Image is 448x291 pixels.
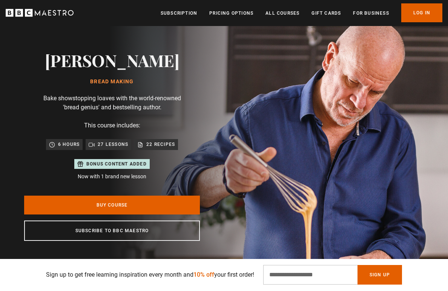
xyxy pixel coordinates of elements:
[84,121,140,130] p: This course includes:
[161,4,442,23] nav: Primary
[6,8,74,19] svg: BBC Maestro
[401,4,442,23] a: Log In
[86,161,147,168] p: Bonus content added
[98,141,128,149] p: 27 lessons
[37,94,187,112] p: Bake showstopping loaves with the world-renowned 'bread genius' and bestselling author.
[209,10,253,17] a: Pricing Options
[45,51,180,70] h2: [PERSON_NAME]
[74,173,150,181] p: Now with 1 brand new lesson
[146,141,175,149] p: 22 recipes
[265,10,299,17] a: All Courses
[46,271,254,280] p: Sign up to get free learning inspiration every month and your first order!
[58,141,80,149] p: 6 hours
[357,265,402,285] button: Sign Up
[353,10,389,17] a: For business
[193,271,214,279] span: 10% off
[24,221,200,241] a: Subscribe to BBC Maestro
[161,10,197,17] a: Subscription
[45,79,180,85] h1: Bread Making
[311,10,341,17] a: Gift Cards
[24,196,200,215] a: Buy Course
